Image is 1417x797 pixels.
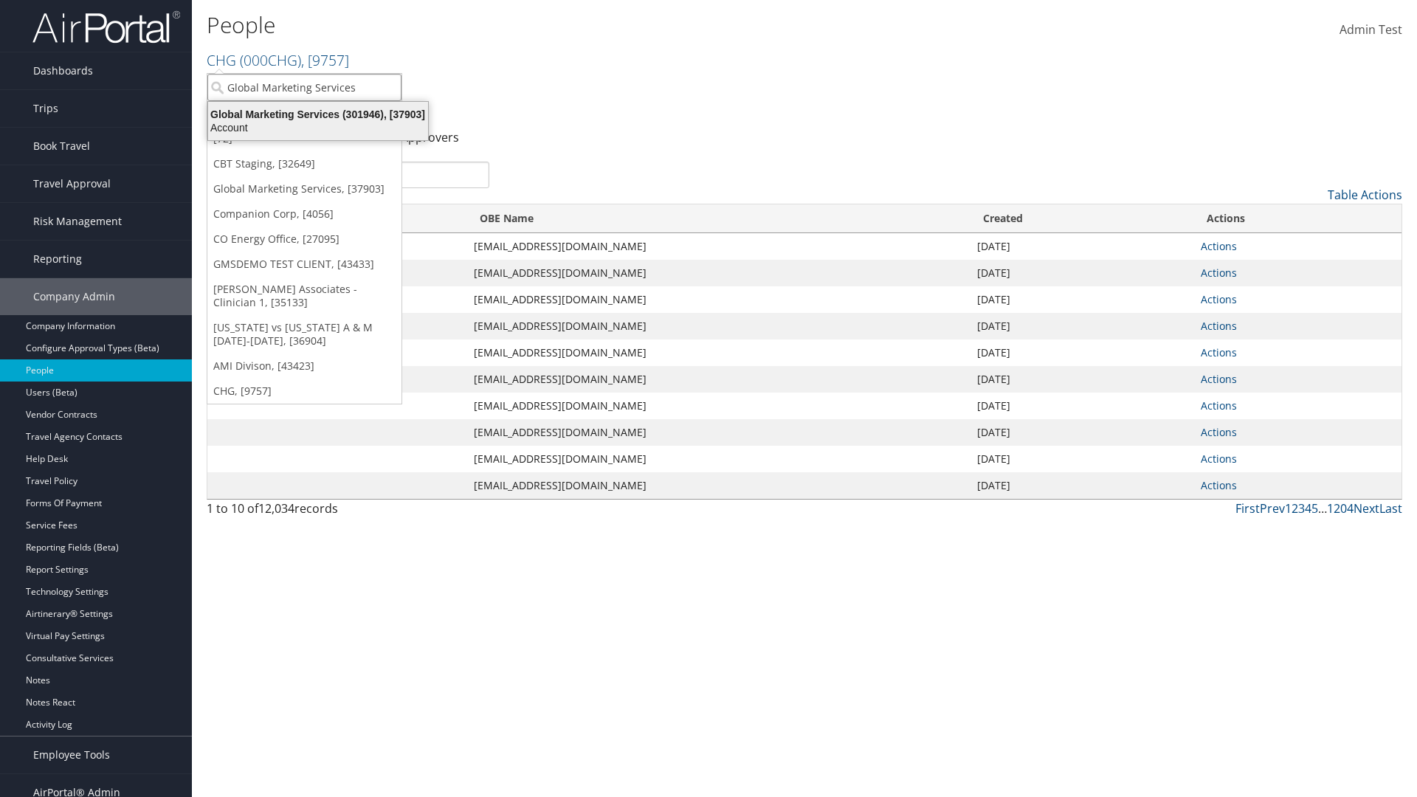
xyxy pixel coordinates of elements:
td: [DATE] [970,366,1193,393]
td: [DATE] [970,393,1193,419]
span: 12,034 [258,500,294,517]
td: [EMAIL_ADDRESS][DOMAIN_NAME] [466,393,970,419]
h1: People [207,10,1004,41]
a: Actions [1201,398,1237,413]
img: airportal-logo.png [32,10,180,44]
a: Actions [1201,425,1237,439]
td: [DATE] [970,260,1193,286]
td: [DATE] [970,313,1193,339]
td: [DATE] [970,419,1193,446]
a: Global Marketing Services, [37903] [207,176,401,201]
a: 5 [1311,500,1318,517]
a: 3 [1298,500,1305,517]
a: 4 [1305,500,1311,517]
td: [DATE] [970,339,1193,366]
div: Global Marketing Services (301946), [37903] [199,108,437,121]
a: Companion Corp, [4056] [207,201,401,227]
span: Reporting [33,241,82,277]
td: [DATE] [970,286,1193,313]
a: AMI Divison, [43423] [207,353,401,379]
a: [PERSON_NAME] Associates - Clinician 1, [35133] [207,277,401,315]
a: Actions [1201,239,1237,253]
th: Created: activate to sort column ascending [970,204,1193,233]
span: Risk Management [33,203,122,240]
a: Actions [1201,319,1237,333]
div: Account [199,121,437,134]
a: 2 [1292,500,1298,517]
td: [EMAIL_ADDRESS][DOMAIN_NAME] [466,313,970,339]
span: … [1318,500,1327,517]
a: Prev [1260,500,1285,517]
div: 1 to 10 of records [207,500,489,525]
span: Employee Tools [33,736,110,773]
span: Travel Approval [33,165,111,202]
span: Trips [33,90,58,127]
td: [EMAIL_ADDRESS][DOMAIN_NAME] [466,472,970,499]
a: Actions [1201,372,1237,386]
a: 1204 [1327,500,1354,517]
a: Last [1379,500,1402,517]
td: [DATE] [970,472,1193,499]
a: 1 [1285,500,1292,517]
input: Search Accounts [207,74,401,101]
td: [EMAIL_ADDRESS][DOMAIN_NAME] [466,419,970,446]
span: Company Admin [33,278,115,315]
a: Approvers [401,129,459,145]
a: CHG, [9757] [207,379,401,404]
a: Actions [1201,452,1237,466]
a: Actions [1201,345,1237,359]
a: Actions [1201,478,1237,492]
a: Next [1354,500,1379,517]
span: Book Travel [33,128,90,165]
td: [EMAIL_ADDRESS][DOMAIN_NAME] [466,339,970,366]
a: Table Actions [1328,187,1402,203]
th: Actions [1193,204,1402,233]
span: ( 000CHG ) [240,50,301,70]
a: GMSDEMO TEST CLIENT, [43433] [207,252,401,277]
a: CO Energy Office, [27095] [207,227,401,252]
th: OBE Name: activate to sort column ascending [466,204,970,233]
td: [DATE] [970,446,1193,472]
a: First [1235,500,1260,517]
span: , [ 9757 ] [301,50,349,70]
td: [EMAIL_ADDRESS][DOMAIN_NAME] [466,286,970,313]
td: [DATE] [970,233,1193,260]
a: Actions [1201,266,1237,280]
td: [EMAIL_ADDRESS][DOMAIN_NAME] [466,233,970,260]
td: [EMAIL_ADDRESS][DOMAIN_NAME] [466,446,970,472]
a: Admin Test [1340,7,1402,53]
td: [EMAIL_ADDRESS][DOMAIN_NAME] [466,260,970,286]
span: Admin Test [1340,21,1402,38]
a: Actions [1201,292,1237,306]
span: Dashboards [33,52,93,89]
td: [EMAIL_ADDRESS][DOMAIN_NAME] [466,366,970,393]
a: CBT Staging, [32649] [207,151,401,176]
a: CHG [207,50,349,70]
a: [US_STATE] vs [US_STATE] A & M [DATE]-[DATE], [36904] [207,315,401,353]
